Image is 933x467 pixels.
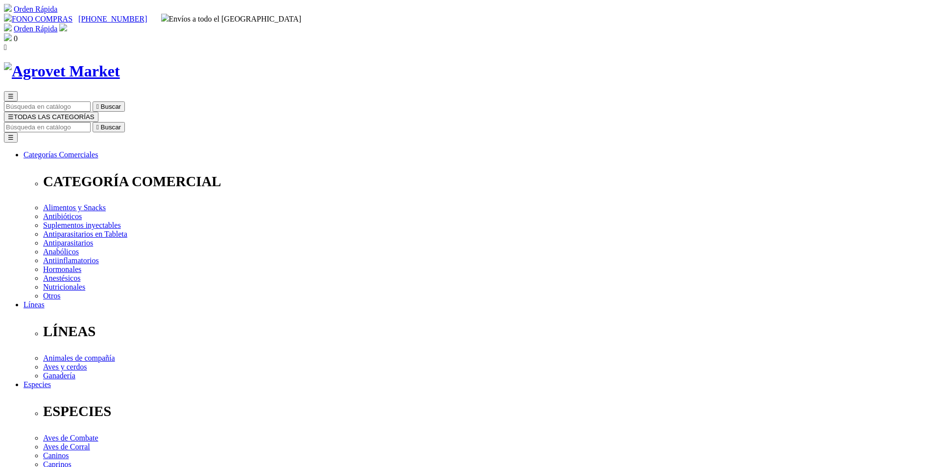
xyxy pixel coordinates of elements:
a: Antiparasitarios [43,239,93,247]
a: Orden Rápida [14,25,57,33]
iframe: Brevo live chat [5,361,169,462]
span: 0 [14,34,18,43]
a: Antiparasitarios en Tableta [43,230,127,238]
img: Agrovet Market [4,62,120,80]
img: shopping-cart.svg [4,24,12,31]
a: Anabólicos [43,247,79,256]
p: CATEGORÍA COMERCIAL [43,173,929,190]
a: Acceda a su cuenta de cliente [59,25,67,33]
a: Otros [43,292,61,300]
span: Envíos a todo el [GEOGRAPHIC_DATA] [161,15,302,23]
img: phone.svg [4,14,12,22]
span: ☰ [8,93,14,100]
i:  [96,123,99,131]
i:  [96,103,99,110]
button: ☰ [4,91,18,101]
a: Antibióticos [43,212,82,221]
img: shopping-bag.svg [4,33,12,41]
p: ESPECIES [43,403,929,419]
img: shopping-cart.svg [4,4,12,12]
img: delivery-truck.svg [161,14,169,22]
span: Buscar [101,103,121,110]
a: Animales de compañía [43,354,115,362]
a: Categorías Comerciales [24,150,98,159]
a: Orden Rápida [14,5,57,13]
a: Líneas [24,300,45,309]
button: ☰ [4,132,18,143]
button:  Buscar [93,122,125,132]
a: Nutricionales [43,283,85,291]
button:  Buscar [93,101,125,112]
p: LÍNEAS [43,323,929,340]
a: Hormonales [43,265,81,273]
a: Alimentos y Snacks [43,203,106,212]
i:  [4,43,7,51]
a: [PHONE_NUMBER] [78,15,147,23]
button: ☰TODAS LAS CATEGORÍAS [4,112,98,122]
a: Anestésicos [43,274,80,282]
a: Antiinflamatorios [43,256,99,265]
input: Buscar [4,101,91,112]
span: Buscar [101,123,121,131]
img: user.svg [59,24,67,31]
a: Suplementos inyectables [43,221,121,229]
input: Buscar [4,122,91,132]
span: ☰ [8,113,14,121]
a: FONO COMPRAS [4,15,72,23]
